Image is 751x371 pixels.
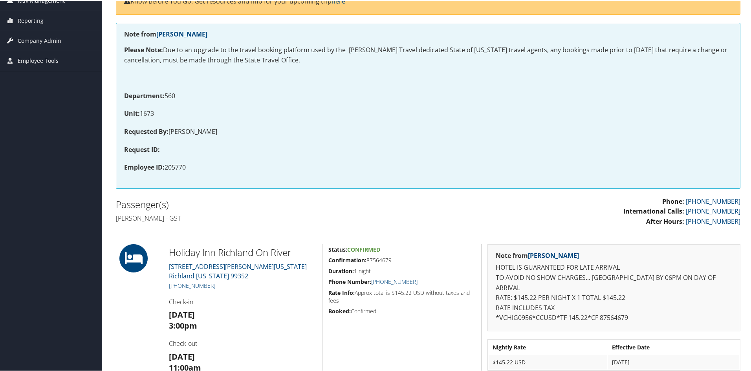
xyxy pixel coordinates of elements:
[124,108,732,118] p: 1673
[18,50,59,70] span: Employee Tools
[169,297,316,305] h4: Check-in
[124,162,732,172] p: 205770
[496,262,732,322] p: HOTEL IS GUARANTEED FOR LATE ARRIVAL TO AVOID NO SHOW CHARGES... [GEOGRAPHIC_DATA] BY 06PM ON DAY...
[169,261,307,280] a: [STREET_ADDRESS][PERSON_NAME][US_STATE]Richland [US_STATE] 99352
[124,45,163,53] strong: Please Note:
[124,90,732,101] p: 560
[169,245,316,258] h2: Holiday Inn Richland On River
[686,206,740,215] a: [PHONE_NUMBER]
[646,216,684,225] strong: After Hours:
[116,213,422,222] h4: [PERSON_NAME] - GST
[489,340,607,354] th: Nightly Rate
[124,29,207,38] strong: Note from
[528,250,579,259] a: [PERSON_NAME]
[328,288,355,296] strong: Rate Info:
[156,29,207,38] a: [PERSON_NAME]
[686,216,740,225] a: [PHONE_NUMBER]
[169,320,197,330] strong: 3:00pm
[124,126,732,136] p: [PERSON_NAME]
[124,91,165,99] strong: Department:
[347,245,380,252] span: Confirmed
[328,256,475,263] h5: 87564679
[124,144,160,153] strong: Request ID:
[328,256,366,263] strong: Confirmation:
[328,277,371,285] strong: Phone Number:
[124,162,165,171] strong: Employee ID:
[623,206,684,215] strong: International Calls:
[18,30,61,50] span: Company Admin
[496,250,579,259] strong: Note from
[169,338,316,347] h4: Check-out
[662,196,684,205] strong: Phone:
[124,126,169,135] strong: Requested By:
[124,108,140,117] strong: Unit:
[328,307,351,314] strong: Booked:
[116,197,422,210] h2: Passenger(s)
[371,277,418,285] a: [PHONE_NUMBER]
[328,307,475,314] h5: Confirmed
[686,196,740,205] a: [PHONE_NUMBER]
[18,10,44,30] span: Reporting
[608,340,739,354] th: Effective Date
[608,355,739,369] td: [DATE]
[489,355,607,369] td: $145.22 USD
[169,281,215,289] a: [PHONE_NUMBER]
[328,267,354,274] strong: Duration:
[328,245,347,252] strong: Status:
[124,44,732,64] p: Due to an upgrade to the travel booking platform used by the [PERSON_NAME] Travel dedicated State...
[169,351,195,361] strong: [DATE]
[328,288,475,303] h5: Approx total is $145.22 USD without taxes and fees
[169,309,195,319] strong: [DATE]
[328,267,475,274] h5: 1 night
